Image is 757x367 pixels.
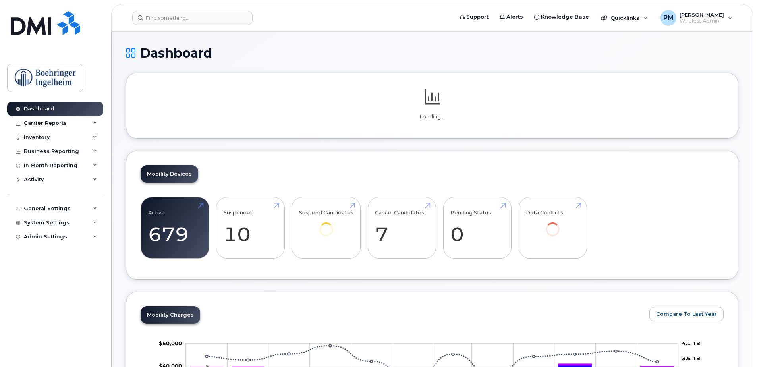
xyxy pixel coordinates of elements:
[148,202,202,254] a: Active 679
[649,307,724,321] button: Compare To Last Year
[375,202,429,254] a: Cancel Candidates 7
[159,340,182,346] tspan: $50,000
[141,165,198,183] a: Mobility Devices
[224,202,277,254] a: Suspended 10
[682,355,700,361] tspan: 3.6 TB
[450,202,504,254] a: Pending Status 0
[682,340,700,346] tspan: 4.1 TB
[126,46,738,60] h1: Dashboard
[141,306,200,324] a: Mobility Charges
[656,310,717,318] span: Compare To Last Year
[159,340,182,346] g: $0
[526,202,579,247] a: Data Conflicts
[299,202,353,247] a: Suspend Candidates
[141,113,724,120] p: Loading...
